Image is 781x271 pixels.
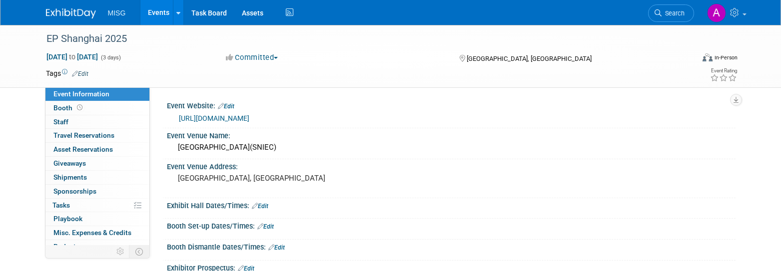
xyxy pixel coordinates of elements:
span: Tasks [52,201,70,209]
a: Edit [257,223,274,230]
a: Edit [218,103,234,110]
div: Event Format [635,52,738,67]
span: MISG [108,9,126,17]
a: Asset Reservations [45,143,149,156]
a: Sponsorships [45,185,149,198]
img: Format-Inperson.png [703,53,713,61]
a: Playbook [45,212,149,226]
span: Giveaways [53,159,86,167]
span: [DATE] [DATE] [46,52,98,61]
img: ExhibitDay [46,8,96,18]
a: Giveaways [45,157,149,170]
td: Tags [46,68,88,78]
div: EP Shanghai 2025 [43,30,679,48]
a: Edit [268,244,285,251]
a: [URL][DOMAIN_NAME] [179,114,249,122]
a: Tasks [45,199,149,212]
span: Staff [53,118,68,126]
div: In-Person [714,54,738,61]
div: Exhibit Hall Dates/Times: [167,198,736,211]
button: Committed [222,52,282,63]
pre: [GEOGRAPHIC_DATA], [GEOGRAPHIC_DATA] [178,174,393,183]
img: Aleina Almeida [707,3,726,22]
a: Event Information [45,87,149,101]
span: Misc. Expenses & Credits [53,229,131,237]
a: Shipments [45,171,149,184]
a: Edit [252,203,268,210]
td: Toggle Event Tabs [129,245,149,258]
td: Personalize Event Tab Strip [112,245,129,258]
a: Edit [72,70,88,77]
div: Event Website: [167,98,736,111]
span: Booth not reserved yet [75,104,84,111]
a: Travel Reservations [45,129,149,142]
div: Booth Dismantle Dates/Times: [167,240,736,253]
a: Misc. Expenses & Credits [45,226,149,240]
div: Booth Set-up Dates/Times: [167,219,736,232]
div: Event Venue Address: [167,159,736,172]
span: Budget [53,243,76,251]
span: Event Information [53,90,109,98]
span: to [67,53,77,61]
span: Asset Reservations [53,145,113,153]
a: Staff [45,115,149,129]
div: Event Rating [710,68,737,73]
span: Booth [53,104,84,112]
div: Event Venue Name: [167,128,736,141]
span: Playbook [53,215,82,223]
a: Budget [45,240,149,254]
a: Booth [45,101,149,115]
a: Search [648,4,694,22]
span: Sponsorships [53,187,96,195]
span: Search [662,9,685,17]
span: [GEOGRAPHIC_DATA], [GEOGRAPHIC_DATA] [467,55,592,62]
span: Travel Reservations [53,131,114,139]
div: [GEOGRAPHIC_DATA](SNIEC) [174,140,728,155]
span: (3 days) [100,54,121,61]
span: Shipments [53,173,87,181]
